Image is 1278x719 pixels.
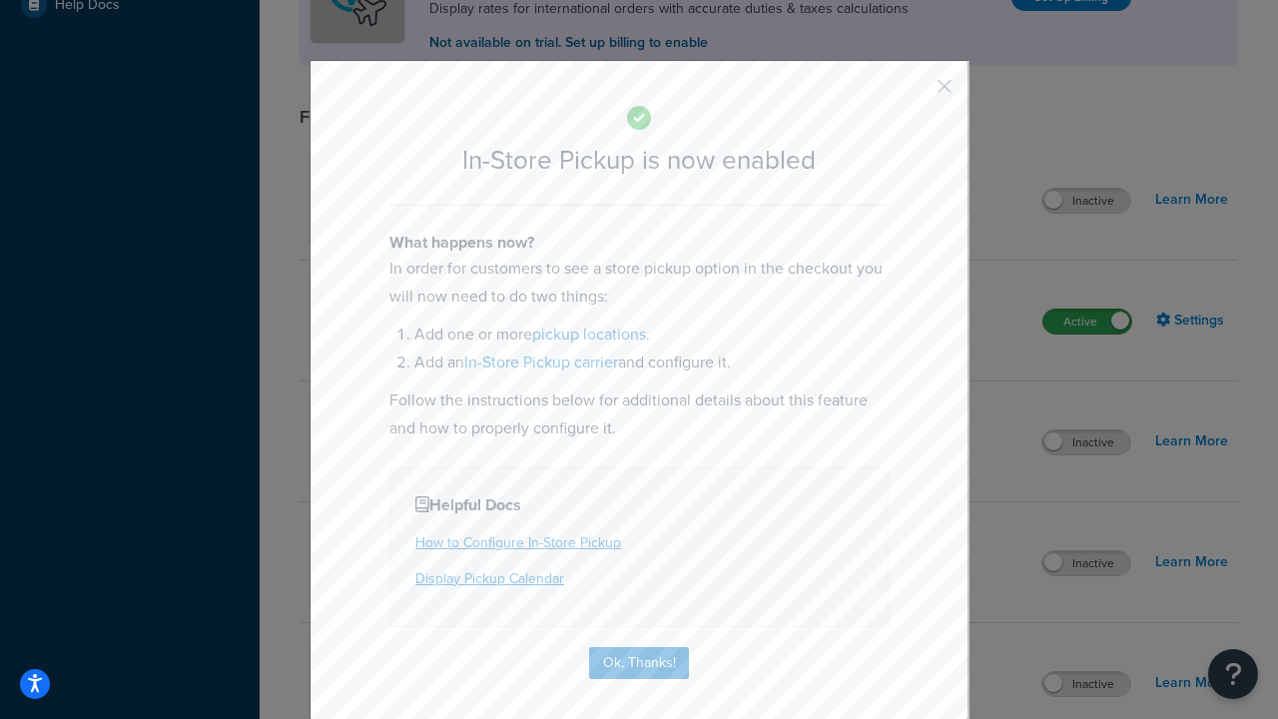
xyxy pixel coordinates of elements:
[464,351,618,373] a: In-Store Pickup carrier
[389,255,889,311] p: In order for customers to see a store pickup option in the checkout you will now need to do two t...
[389,146,889,175] h2: In-Store Pickup is now enabled
[414,321,889,349] li: Add one or more .
[389,386,889,442] p: Follow the instructions below for additional details about this feature and how to properly confi...
[415,568,564,589] a: Display Pickup Calendar
[415,493,863,517] h4: Helpful Docs
[532,323,646,346] a: pickup locations
[389,231,889,255] h4: What happens now?
[415,532,621,553] a: How to Configure In-Store Pickup
[414,349,889,376] li: Add an and configure it.
[589,647,689,679] button: Ok, Thanks!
